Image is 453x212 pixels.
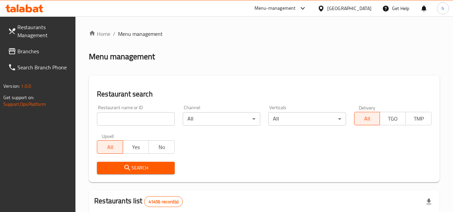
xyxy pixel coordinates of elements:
[145,199,182,205] span: 41456 record(s)
[3,93,34,102] span: Get support on:
[380,112,406,125] button: TGO
[152,142,172,152] span: No
[3,100,46,109] a: Support.OpsPlatform
[89,30,440,38] nav: breadcrumb
[149,140,175,154] button: No
[102,134,114,138] label: Upsell
[359,105,376,110] label: Delivery
[268,112,346,126] div: All
[357,114,378,124] span: All
[3,59,76,75] a: Search Branch Phone
[97,89,432,99] h2: Restaurant search
[100,142,120,152] span: All
[183,112,260,126] div: All
[17,63,70,71] span: Search Branch Phone
[21,82,31,90] span: 1.0.0
[97,162,174,174] button: Search
[97,112,174,126] input: Search for restaurant name or ID..
[102,164,169,172] span: Search
[3,82,20,90] span: Version:
[17,47,70,55] span: Branches
[3,19,76,43] a: Restaurants Management
[383,114,403,124] span: TGO
[421,194,437,210] div: Export file
[3,43,76,59] a: Branches
[126,142,146,152] span: Yes
[89,51,155,62] h2: Menu management
[17,23,70,39] span: Restaurants Management
[327,5,372,12] div: [GEOGRAPHIC_DATA]
[254,4,296,12] div: Menu-management
[408,114,429,124] span: TMP
[405,112,432,125] button: TMP
[89,30,110,38] a: Home
[113,30,115,38] li: /
[442,5,444,12] span: h
[144,196,183,207] div: Total records count
[354,112,380,125] button: All
[123,140,149,154] button: Yes
[94,196,183,207] h2: Restaurants list
[97,140,123,154] button: All
[118,30,163,38] span: Menu management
